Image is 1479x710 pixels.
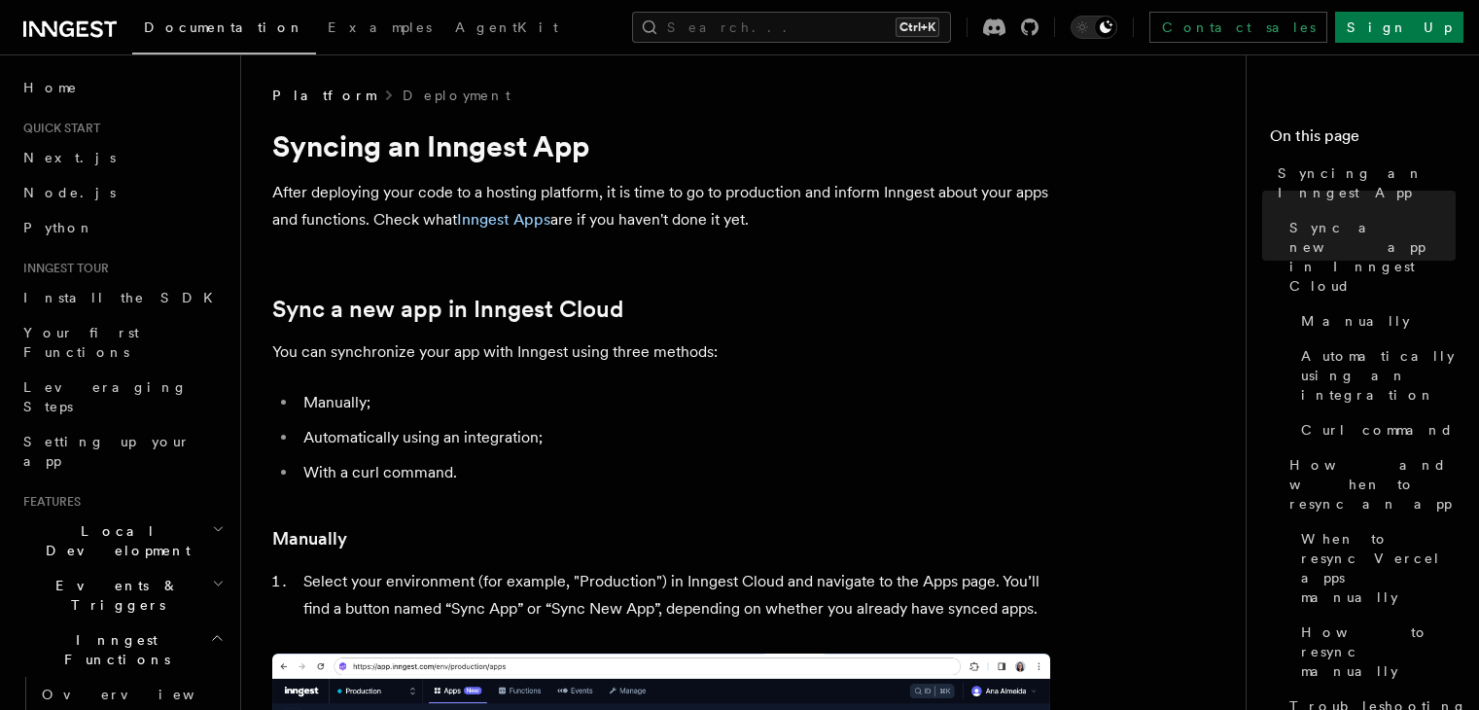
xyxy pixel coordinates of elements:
[298,389,1050,416] li: Manually;
[16,315,229,370] a: Your first Functions
[16,521,212,560] span: Local Development
[272,338,1050,366] p: You can synchronize your app with Inngest using three methods:
[23,379,188,414] span: Leveraging Steps
[16,494,81,510] span: Features
[1293,412,1456,447] a: Curl command
[272,296,623,323] a: Sync a new app in Inngest Cloud
[632,12,951,43] button: Search...Ctrl+K
[1270,156,1456,210] a: Syncing an Inngest App
[1282,447,1456,521] a: How and when to resync an app
[144,19,304,35] span: Documentation
[1293,615,1456,689] a: How to resync manually
[16,370,229,424] a: Leveraging Steps
[16,70,229,105] a: Home
[272,525,347,552] a: Manually
[298,424,1050,451] li: Automatically using an integration;
[23,220,94,235] span: Python
[16,140,229,175] a: Next.js
[1293,303,1456,338] a: Manually
[1289,455,1456,514] span: How and when to resync an app
[896,18,939,37] kbd: Ctrl+K
[23,325,139,360] span: Your first Functions
[16,514,229,568] button: Local Development
[455,19,558,35] span: AgentKit
[23,290,225,305] span: Install the SDK
[1301,622,1456,681] span: How to resync manually
[272,128,1050,163] h1: Syncing an Inngest App
[1335,12,1463,43] a: Sign Up
[1270,124,1456,156] h4: On this page
[1278,163,1456,202] span: Syncing an Inngest App
[23,434,191,469] span: Setting up your app
[403,86,511,105] a: Deployment
[1293,521,1456,615] a: When to resync Vercel apps manually
[1301,420,1454,440] span: Curl command
[328,19,432,35] span: Examples
[16,210,229,245] a: Python
[16,568,229,622] button: Events & Triggers
[16,121,100,136] span: Quick start
[16,622,229,677] button: Inngest Functions
[272,86,375,105] span: Platform
[16,630,210,669] span: Inngest Functions
[1301,346,1456,405] span: Automatically using an integration
[16,280,229,315] a: Install the SDK
[1071,16,1117,39] button: Toggle dark mode
[298,459,1050,486] li: With a curl command.
[23,78,78,97] span: Home
[1293,338,1456,412] a: Automatically using an integration
[23,185,116,200] span: Node.js
[1282,210,1456,303] a: Sync a new app in Inngest Cloud
[1289,218,1456,296] span: Sync a new app in Inngest Cloud
[1301,529,1456,607] span: When to resync Vercel apps manually
[132,6,316,54] a: Documentation
[457,210,550,229] a: Inngest Apps
[42,687,242,702] span: Overview
[1301,311,1410,331] span: Manually
[16,424,229,479] a: Setting up your app
[272,179,1050,233] p: After deploying your code to a hosting platform, it is time to go to production and inform Innges...
[298,568,1050,622] li: Select your environment (for example, "Production") in Inngest Cloud and navigate to the Apps pag...
[16,261,109,276] span: Inngest tour
[443,6,570,53] a: AgentKit
[1149,12,1327,43] a: Contact sales
[16,576,212,615] span: Events & Triggers
[16,175,229,210] a: Node.js
[23,150,116,165] span: Next.js
[316,6,443,53] a: Examples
